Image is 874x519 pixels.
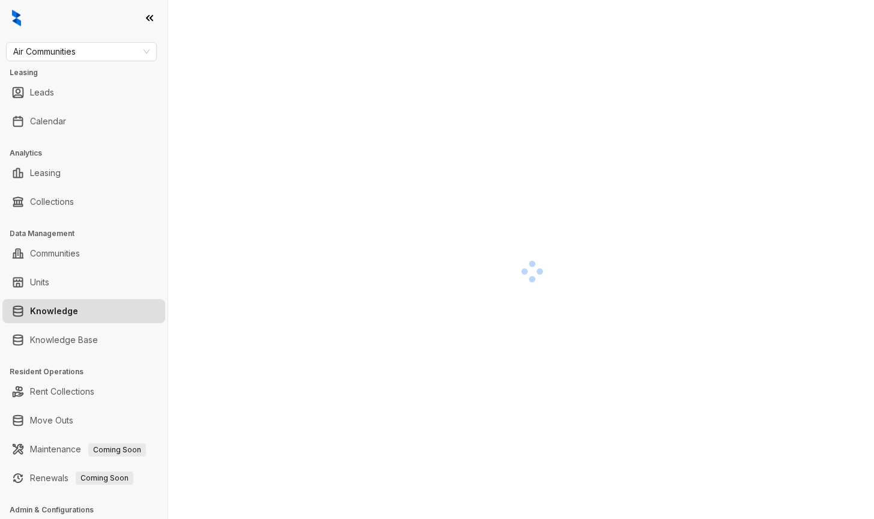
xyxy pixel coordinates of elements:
h3: Analytics [10,148,168,159]
a: Units [30,270,49,294]
li: Renewals [2,466,165,490]
a: Calendar [30,109,66,133]
span: Coming Soon [76,472,133,485]
li: Rent Collections [2,380,165,404]
a: Collections [30,190,74,214]
a: Knowledge Base [30,328,98,352]
h3: Admin & Configurations [10,505,168,515]
span: Coming Soon [88,443,146,457]
li: Move Outs [2,408,165,432]
li: Communities [2,241,165,266]
h3: Data Management [10,228,168,239]
li: Leads [2,80,165,105]
h3: Resident Operations [10,366,168,377]
li: Maintenance [2,437,165,461]
a: Leasing [30,161,61,185]
li: Knowledge [2,299,165,323]
a: Leads [30,80,54,105]
a: Knowledge [30,299,78,323]
h3: Leasing [10,67,168,78]
a: Communities [30,241,80,266]
a: Move Outs [30,408,73,432]
li: Knowledge Base [2,328,165,352]
span: Air Communities [13,43,150,61]
li: Collections [2,190,165,214]
li: Units [2,270,165,294]
a: Rent Collections [30,380,94,404]
a: RenewalsComing Soon [30,466,133,490]
li: Calendar [2,109,165,133]
li: Leasing [2,161,165,185]
img: logo [12,10,21,26]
